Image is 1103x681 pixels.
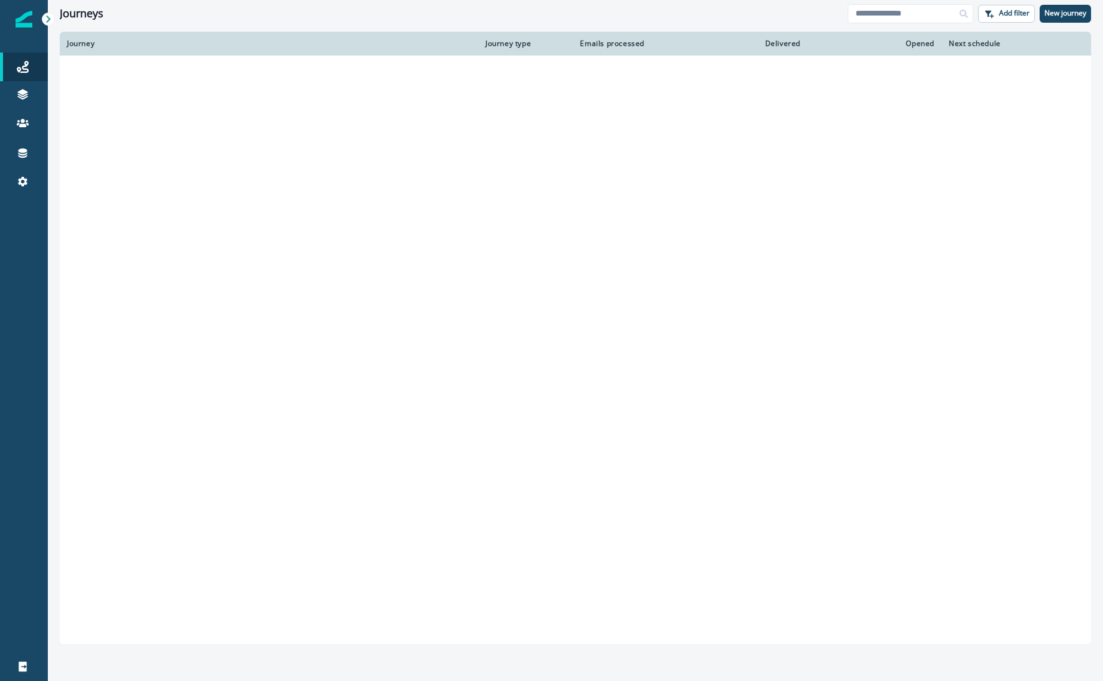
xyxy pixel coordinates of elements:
[485,39,561,48] div: Journey type
[659,39,800,48] div: Delivered
[815,39,934,48] div: Opened
[16,11,32,27] img: Inflection
[999,9,1029,17] p: Add filter
[575,39,644,48] div: Emails processed
[1040,5,1091,23] button: New journey
[978,5,1035,23] button: Add filter
[1044,9,1086,17] p: New journey
[67,39,471,48] div: Journey
[60,7,103,20] h1: Journeys
[949,39,1054,48] div: Next schedule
